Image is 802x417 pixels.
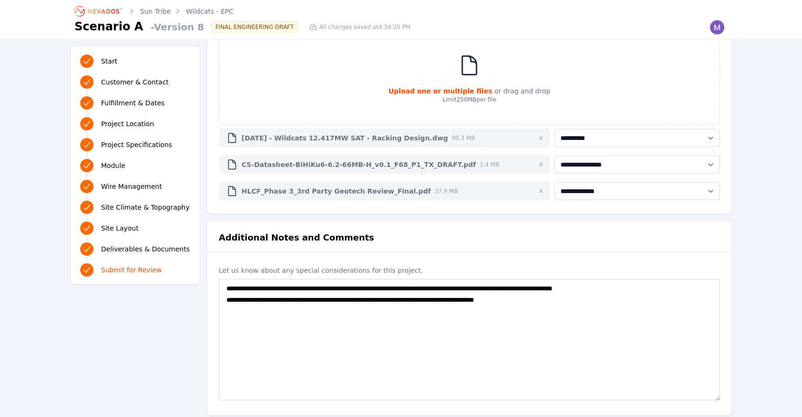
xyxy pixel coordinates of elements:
[319,23,410,31] span: All changes saved at 4:34:20 PM
[101,119,154,129] span: Project Location
[101,140,172,149] span: Project Specifications
[101,223,139,233] span: Site Layout
[219,33,720,125] div: Upload one or multiple files or drag and dropLimit250MBper file
[389,96,550,103] p: Limit 250MB per file
[101,98,165,108] span: Fulfillment & Dates
[389,87,493,95] strong: Upload one or multiple files
[101,56,117,66] span: Start
[75,19,143,34] h1: Scenario A
[242,160,476,169] span: CS-Datasheet-BiHiKu6-6.2-66MB-H_v0.1_F68_P1_TX_DRAFT.pdf
[389,86,550,96] p: or drag and drop
[101,161,125,170] span: Module
[101,77,168,87] span: Customer & Contact
[435,187,458,195] span: 37.9 MB
[186,7,233,16] a: Wildcats - EPC
[80,53,190,278] nav: Progress
[219,231,374,244] h2: Additional Notes and Comments
[101,244,190,254] span: Deliverables & Documents
[101,203,189,212] span: Site Climate & Topography
[242,186,431,196] span: HLCF_Phase 3_3rd Party Geotech Review_Final.pdf
[75,4,233,19] nav: Breadcrumb
[101,182,162,191] span: Wire Management
[709,20,725,35] img: Madeline Koldos
[147,20,204,34] span: - Version 8
[242,133,448,143] span: [DATE] - Wildcats 12.417MW SAT - Racking Design.dwg
[212,21,298,33] div: FINAL ENGINEERING DRAFT
[452,134,475,142] span: 90.3 MB
[140,7,171,16] a: Sun Tribe
[480,161,499,168] span: 1.4 MB
[219,266,720,275] label: Let us know about any special considerations for this project.
[101,265,162,275] span: Submit for Review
